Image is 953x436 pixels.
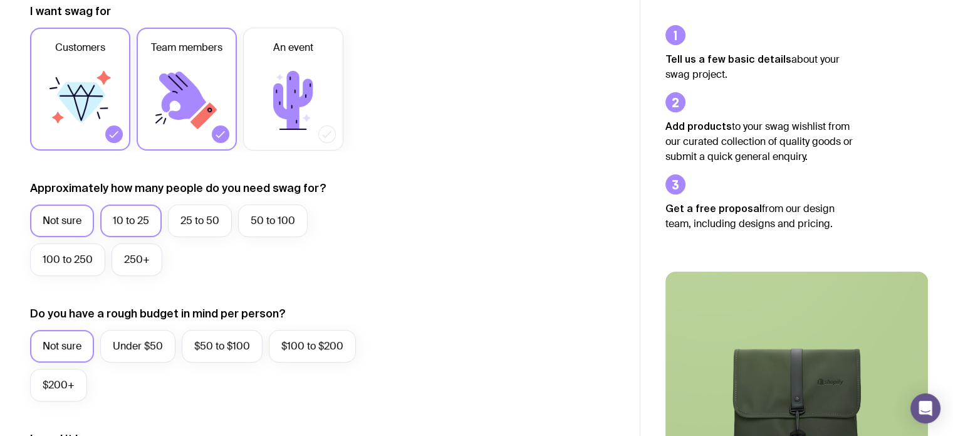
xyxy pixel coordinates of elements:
[30,369,87,401] label: $200+
[30,205,94,237] label: Not sure
[238,205,308,237] label: 50 to 100
[665,203,762,214] strong: Get a free proposal
[30,306,286,321] label: Do you have a rough budget in mind per person?
[30,181,326,196] label: Approximately how many people do you need swag for?
[55,40,105,55] span: Customers
[273,40,313,55] span: An event
[30,243,105,276] label: 100 to 250
[665,51,853,82] p: about your swag project.
[665,53,791,65] strong: Tell us a few basic details
[665,119,853,164] p: to your swag wishlist from our curated collection of quality goods or submit a quick general enqu...
[665,120,732,132] strong: Add products
[151,40,222,55] span: Team members
[30,330,94,363] label: Not sure
[269,330,356,363] label: $100 to $200
[168,205,232,237] label: 25 to 50
[100,205,162,237] label: 10 to 25
[182,330,263,363] label: $50 to $100
[30,4,111,19] label: I want swag for
[112,243,162,276] label: 250+
[100,330,175,363] label: Under $50
[910,393,940,423] div: Open Intercom Messenger
[665,201,853,231] p: from our design team, including designs and pricing.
